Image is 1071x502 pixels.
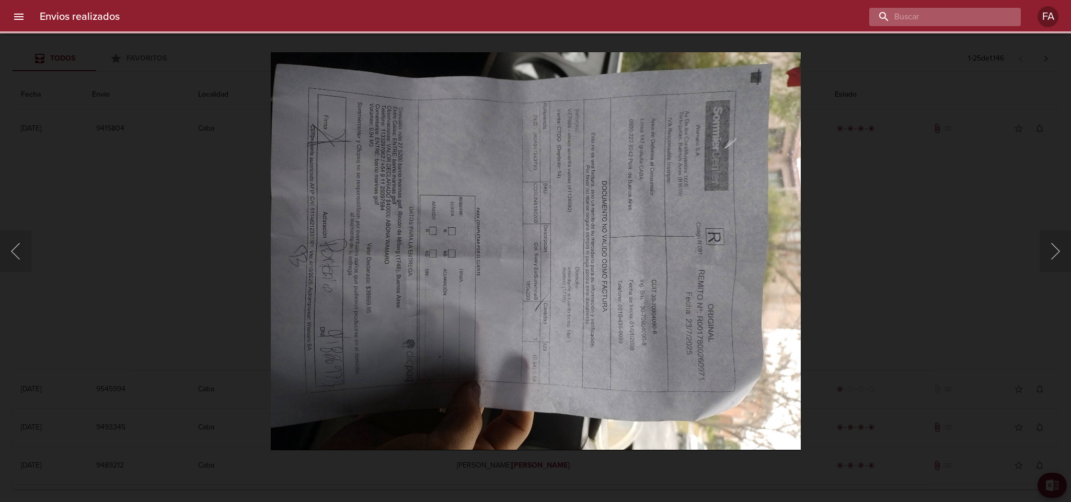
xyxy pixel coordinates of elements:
[1038,6,1058,27] div: FA
[40,8,120,25] h6: Envios realizados
[1038,6,1058,27] div: Abrir información de usuario
[1040,230,1071,272] button: Siguiente
[6,4,31,29] button: menu
[270,52,801,450] img: Image
[869,8,1003,26] input: buscar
